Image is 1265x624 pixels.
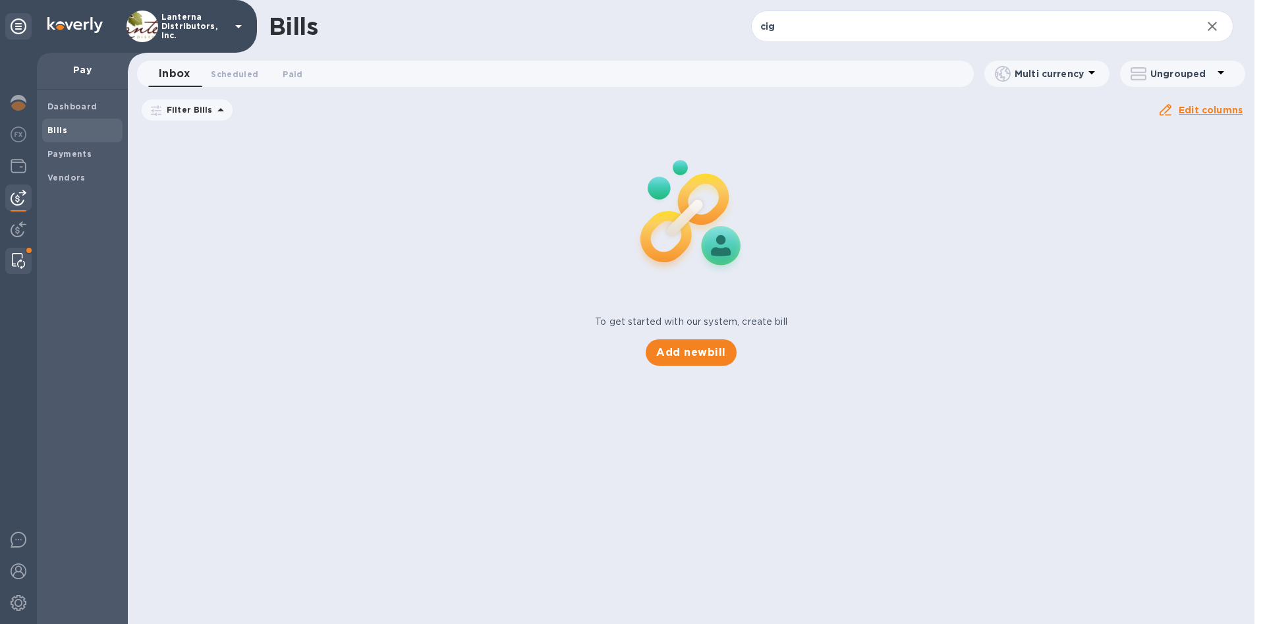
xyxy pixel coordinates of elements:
span: Add new bill [656,345,725,360]
div: Unpin categories [5,13,32,40]
span: Inbox [159,65,190,83]
img: Wallets [11,158,26,174]
b: Dashboard [47,101,98,111]
p: To get started with our system, create bill [595,315,787,329]
button: Add newbill [646,339,736,366]
img: Logo [47,17,103,33]
b: Payments [47,149,92,159]
span: Paid [283,67,302,81]
p: Filter Bills [161,104,213,115]
p: Lanterna Distributors, Inc. [161,13,227,40]
img: Foreign exchange [11,127,26,142]
p: Multi currency [1015,67,1084,80]
p: Ungrouped [1150,67,1213,80]
span: Scheduled [211,67,258,81]
u: Edit columns [1179,105,1243,115]
p: Pay [47,63,117,76]
h1: Bills [269,13,318,40]
b: Bills [47,125,67,135]
b: Vendors [47,173,86,183]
